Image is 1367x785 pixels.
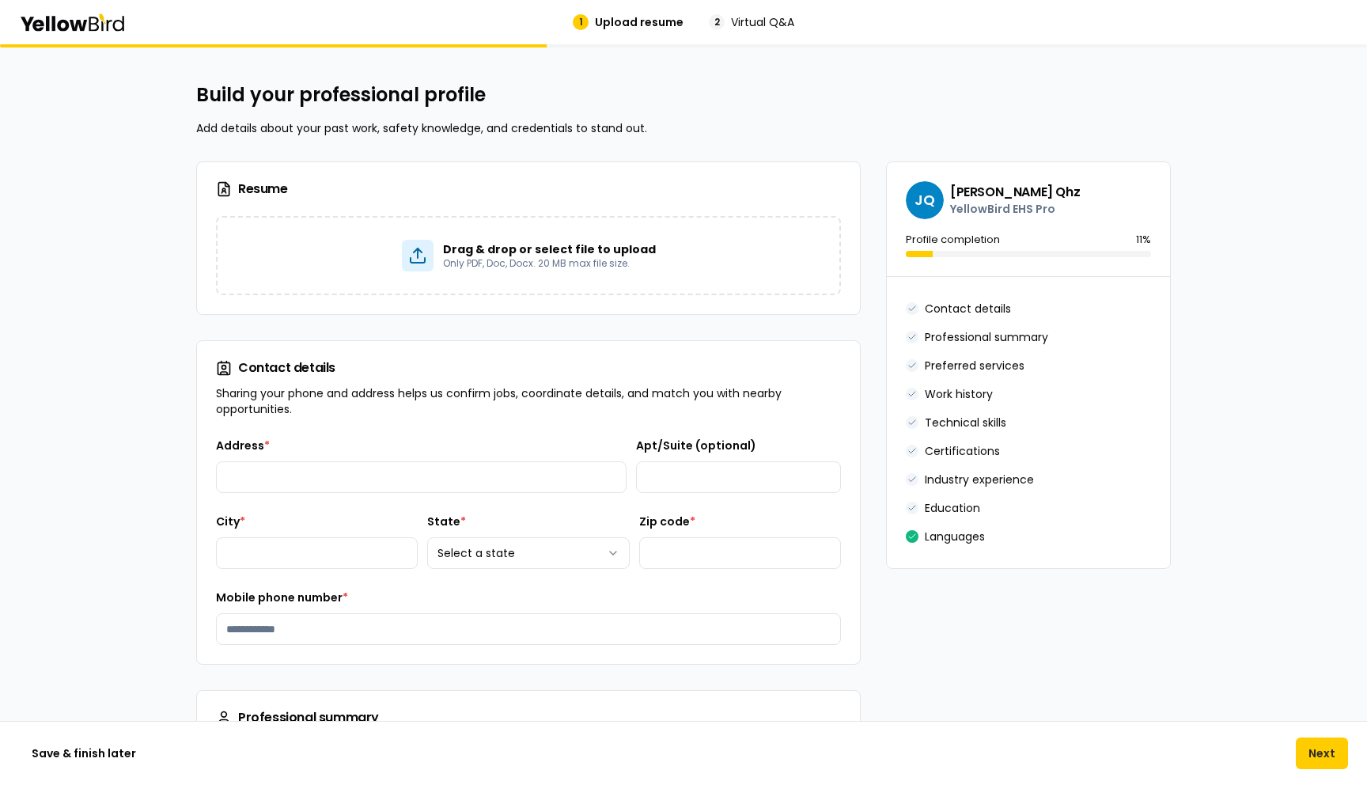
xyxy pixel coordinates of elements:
[950,201,1080,217] p: YellowBird EHS Pro
[925,438,1000,464] button: Certifications
[443,257,656,270] p: Only PDF, Doc, Docx. 20 MB max file size.
[196,82,1171,108] h2: Build your professional profile
[216,438,270,453] label: Address
[216,181,841,197] h3: Resume
[196,120,1171,136] p: Add details about your past work, safety knowledge, and credentials to stand out.
[19,738,149,769] button: Save & finish later
[925,353,1024,378] button: Preferred services
[709,14,725,30] div: 2
[427,514,466,529] label: State
[1296,738,1348,769] button: Next
[925,324,1048,350] button: Professional summary
[925,296,1011,321] button: Contact details
[925,495,980,521] button: Education
[595,14,683,30] span: Upload resume
[573,14,589,30] div: 1
[443,241,656,257] p: Drag & drop or select file to upload
[238,362,335,374] div: Contact details
[906,181,944,219] span: JQ
[238,711,379,724] div: Professional summary
[216,216,841,295] div: Drag & drop or select file to uploadOnly PDF, Doc, Docx. 20 MB max file size.
[906,232,1000,248] p: Profile completion
[925,524,985,549] button: Languages
[731,14,794,30] span: Virtual Q&A
[925,467,1034,492] button: Industry experience
[636,438,756,453] label: Apt/Suite (optional)
[216,590,348,605] label: Mobile phone number
[925,381,993,407] button: Work history
[216,385,841,417] p: Sharing your phone and address helps us confirm jobs, coordinate details, and match you with near...
[639,514,695,529] label: Zip code
[950,184,1080,201] h3: [PERSON_NAME] Qhz
[1136,232,1151,248] p: 11 %
[216,514,245,529] label: City
[925,410,1006,435] button: Technical skills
